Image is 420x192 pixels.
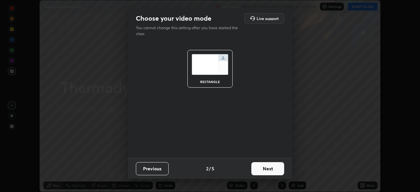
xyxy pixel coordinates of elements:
[251,162,284,175] button: Next
[136,162,169,175] button: Previous
[206,165,208,172] h4: 2
[212,165,214,172] h4: 5
[197,80,223,83] div: rectangle
[136,14,211,23] h2: Choose your video mode
[209,165,211,172] h4: /
[257,16,279,20] h5: Live support
[136,25,242,37] p: You cannot change this setting after you have started the class
[192,54,228,75] img: normalScreenIcon.ae25ed63.svg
